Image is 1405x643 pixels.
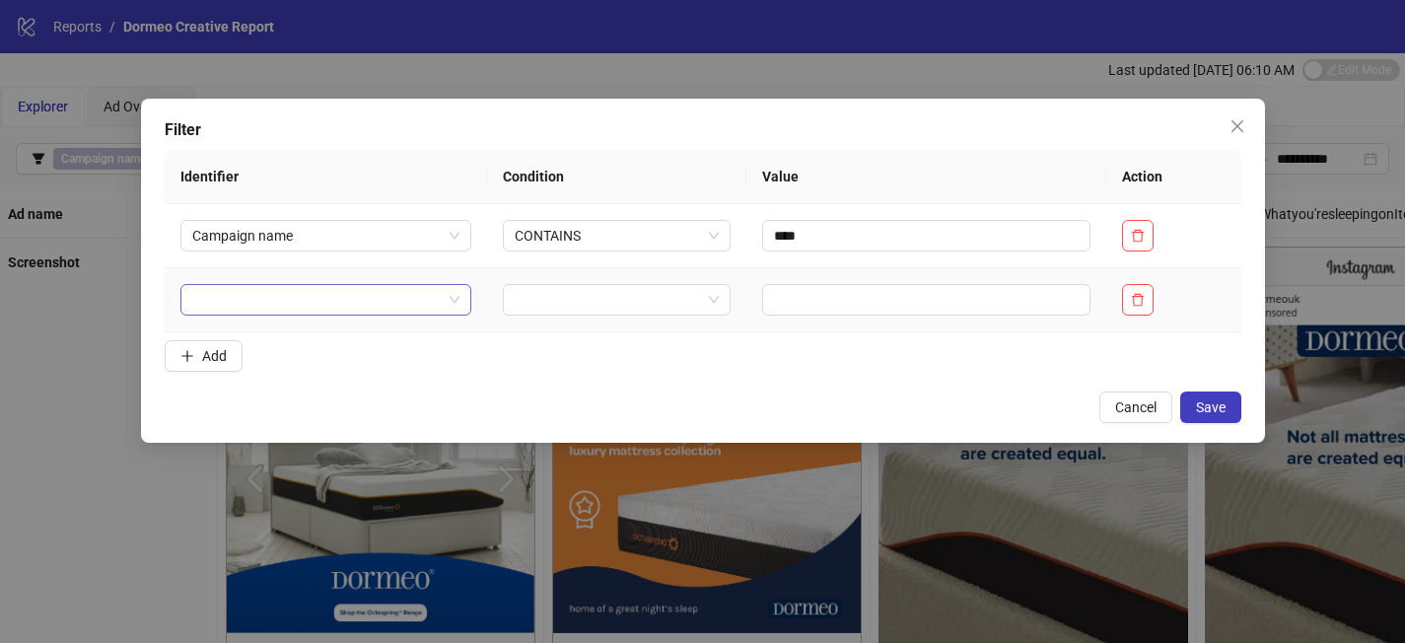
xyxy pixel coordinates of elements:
span: Save [1196,399,1226,415]
span: Cancel [1115,399,1157,415]
button: Save [1180,392,1241,423]
span: delete [1131,293,1145,307]
span: delete [1131,229,1145,243]
span: CONTAINS [515,221,719,250]
th: Condition [487,150,746,204]
button: Cancel [1099,392,1172,423]
th: Identifier [165,150,488,204]
span: Campaign name [192,221,460,250]
span: Add [202,348,227,364]
th: Action [1106,150,1240,204]
span: close [1229,118,1245,134]
th: Value [746,150,1106,204]
span: plus [180,349,194,363]
div: Filter [165,118,1241,142]
button: Close [1222,110,1253,142]
button: Add [165,340,243,372]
